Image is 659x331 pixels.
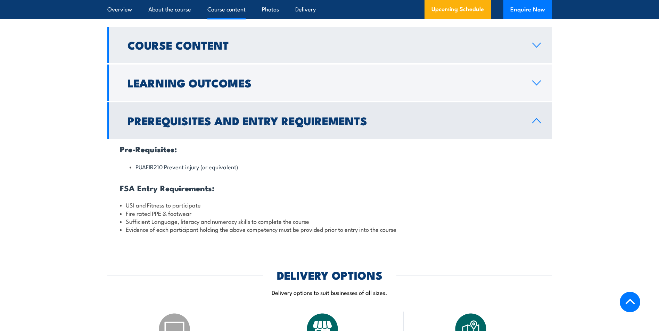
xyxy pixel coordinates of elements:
[120,182,214,194] strong: FSA Entry Requirements:
[130,163,538,171] li: PUAFIR210 Prevent injury (or equivalent)
[120,217,539,225] li: Sufficient Language, literacy and numeracy skills to complete the course
[107,102,552,139] a: Prerequisites and Entry Requirements
[127,40,521,50] h2: Course Content
[127,116,521,125] h2: Prerequisites and Entry Requirements
[120,145,539,153] h3: Pre-Requisites:
[120,209,539,217] li: Fire rated PPE & footwear
[107,288,552,296] p: Delivery options to suit businesses of all sizes.
[107,27,552,63] a: Course Content
[127,78,521,87] h2: Learning Outcomes
[120,225,539,233] li: Evidence of each participant holding the above competency must be provided prior to entry into th...
[107,65,552,101] a: Learning Outcomes
[120,201,539,209] li: USI and Fitness to participate
[277,270,382,280] h2: DELIVERY OPTIONS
